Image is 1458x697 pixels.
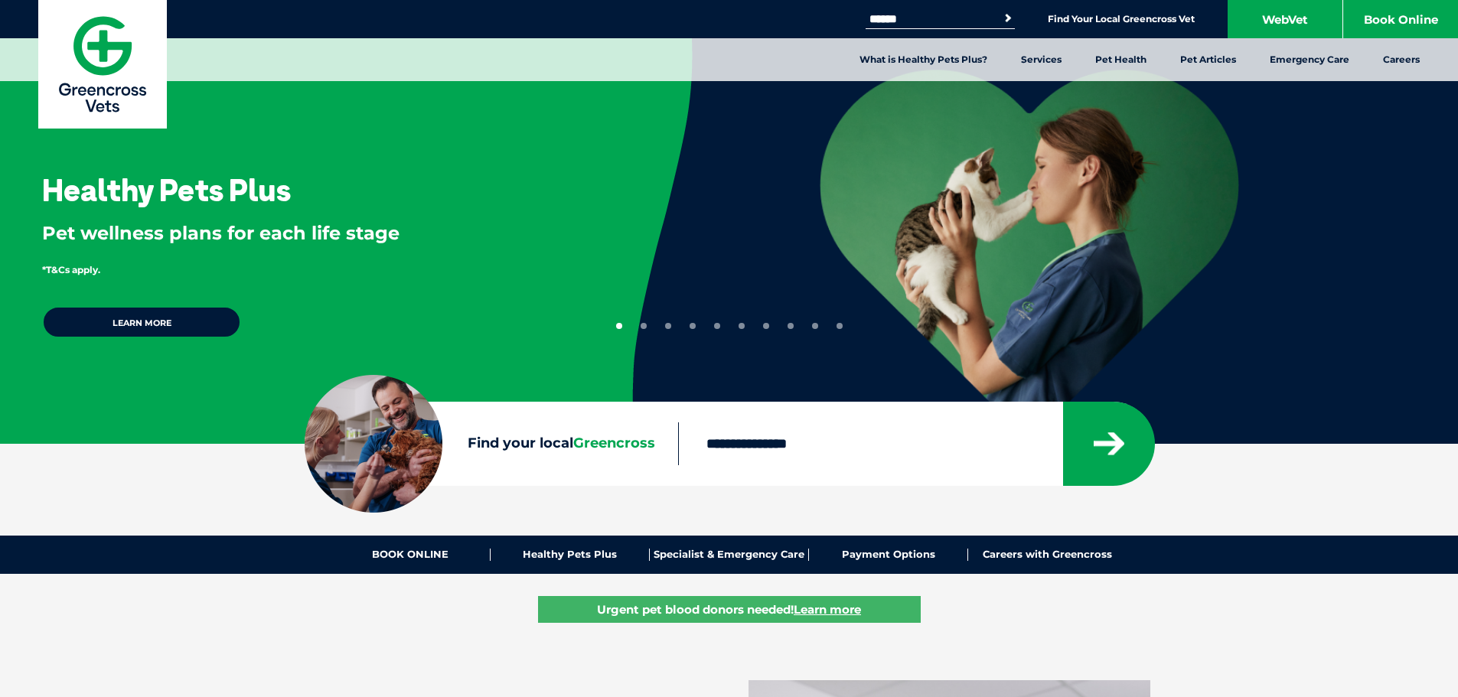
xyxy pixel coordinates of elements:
[331,549,491,561] a: BOOK ONLINE
[650,549,809,561] a: Specialist & Emergency Care
[714,323,720,329] button: 5 of 10
[690,323,696,329] button: 4 of 10
[616,323,622,329] button: 1 of 10
[1163,38,1253,81] a: Pet Articles
[42,174,291,205] h3: Healthy Pets Plus
[42,306,241,338] a: Learn more
[1048,13,1195,25] a: Find Your Local Greencross Vet
[573,435,655,451] span: Greencross
[837,323,843,329] button: 10 of 10
[641,323,647,329] button: 2 of 10
[788,323,794,329] button: 8 of 10
[42,264,100,275] span: *T&Cs apply.
[809,549,968,561] a: Payment Options
[812,323,818,329] button: 9 of 10
[739,323,745,329] button: 6 of 10
[1000,11,1016,26] button: Search
[763,323,769,329] button: 7 of 10
[968,549,1127,561] a: Careers with Greencross
[491,549,650,561] a: Healthy Pets Plus
[1004,38,1078,81] a: Services
[665,323,671,329] button: 3 of 10
[1253,38,1366,81] a: Emergency Care
[42,220,582,246] p: Pet wellness plans for each life stage
[538,596,921,623] a: Urgent pet blood donors needed!Learn more
[1078,38,1163,81] a: Pet Health
[305,432,678,455] label: Find your local
[794,602,861,617] u: Learn more
[843,38,1004,81] a: What is Healthy Pets Plus?
[1366,38,1437,81] a: Careers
